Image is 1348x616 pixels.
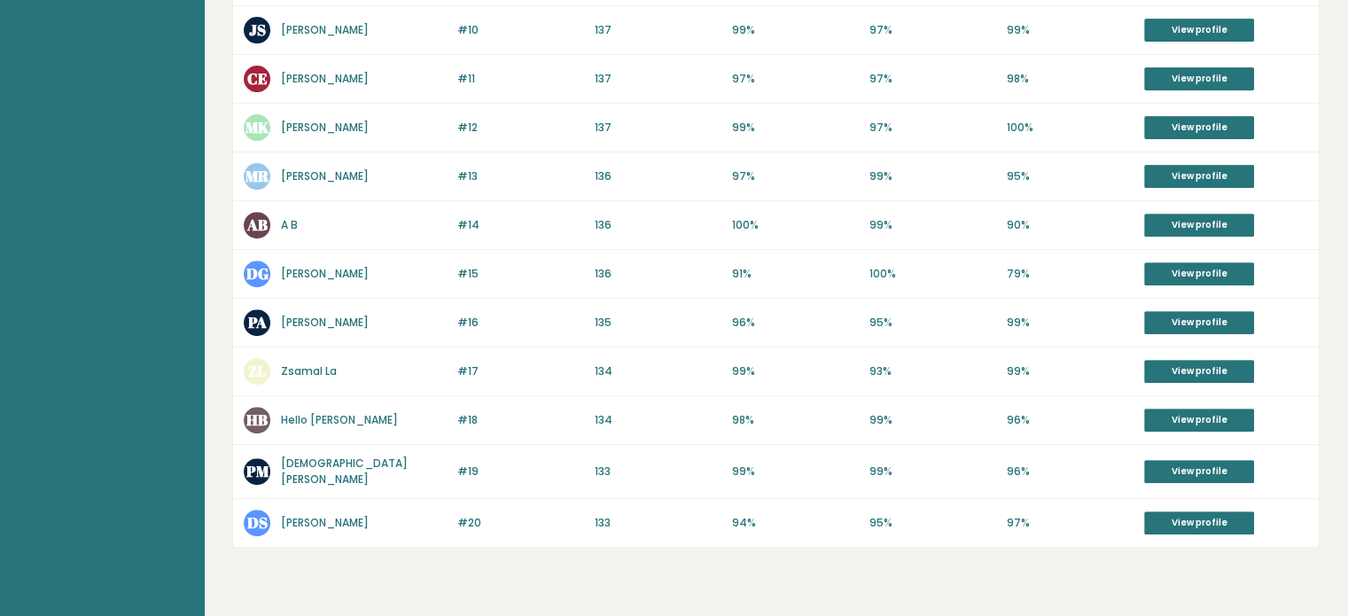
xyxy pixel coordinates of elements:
p: 99% [732,363,859,379]
a: Zsamal La [281,363,337,378]
a: [PERSON_NAME] [281,22,369,37]
text: PM [245,461,269,481]
a: [PERSON_NAME] [281,120,369,135]
p: 133 [595,464,721,480]
text: JS [249,19,266,40]
text: DG [246,263,269,284]
p: 137 [595,120,721,136]
p: 99% [1007,363,1134,379]
p: #20 [457,515,584,531]
p: 99% [732,22,859,38]
p: 99% [869,464,996,480]
p: 97% [1007,515,1134,531]
p: #15 [457,266,584,282]
p: 99% [1007,22,1134,38]
p: 99% [732,464,859,480]
text: MK [245,117,269,137]
p: 100% [1007,120,1134,136]
p: 97% [732,71,859,87]
p: 97% [869,22,996,38]
p: 97% [732,168,859,184]
a: View profile [1144,262,1254,285]
p: #11 [457,71,584,87]
p: 136 [595,168,721,184]
p: 96% [1007,464,1134,480]
a: View profile [1144,311,1254,334]
p: 100% [732,217,859,233]
p: 90% [1007,217,1134,233]
p: 97% [869,120,996,136]
p: 137 [595,71,721,87]
text: CE [247,68,268,89]
a: Hello [PERSON_NAME] [281,412,398,427]
p: 135 [595,315,721,331]
a: [DEMOGRAPHIC_DATA][PERSON_NAME] [281,456,408,487]
p: 99% [1007,315,1134,331]
p: 95% [1007,168,1134,184]
p: 96% [732,315,859,331]
p: 136 [595,266,721,282]
p: #19 [457,464,584,480]
p: 99% [869,412,996,428]
text: DS [247,512,268,533]
p: 136 [595,217,721,233]
p: 98% [1007,71,1134,87]
p: 79% [1007,266,1134,282]
text: ZL [248,361,266,381]
p: 99% [869,217,996,233]
p: 137 [595,22,721,38]
a: View profile [1144,409,1254,432]
p: 100% [869,266,996,282]
p: 95% [869,315,996,331]
p: #14 [457,217,584,233]
p: 97% [869,71,996,87]
a: View profile [1144,511,1254,534]
a: View profile [1144,116,1254,139]
p: 94% [732,515,859,531]
p: 91% [732,266,859,282]
p: #17 [457,363,584,379]
a: [PERSON_NAME] [281,515,369,530]
p: 96% [1007,412,1134,428]
p: 99% [869,168,996,184]
a: [PERSON_NAME] [281,315,369,330]
a: View profile [1144,19,1254,42]
p: 134 [595,412,721,428]
p: #13 [457,168,584,184]
p: 98% [732,412,859,428]
text: AB [246,214,268,235]
a: [PERSON_NAME] [281,168,369,183]
a: View profile [1144,165,1254,188]
p: 95% [869,515,996,531]
p: #10 [457,22,584,38]
p: #12 [457,120,584,136]
text: PA [247,312,267,332]
p: 93% [869,363,996,379]
text: MR [245,166,269,186]
a: A B [281,217,298,232]
a: View profile [1144,214,1254,237]
a: View profile [1144,67,1254,90]
p: 99% [732,120,859,136]
text: HB [246,409,268,430]
a: [PERSON_NAME] [281,71,369,86]
p: 133 [595,515,721,531]
a: View profile [1144,360,1254,383]
p: 134 [595,363,721,379]
p: #16 [457,315,584,331]
p: #18 [457,412,584,428]
a: View profile [1144,460,1254,483]
a: [PERSON_NAME] [281,266,369,281]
